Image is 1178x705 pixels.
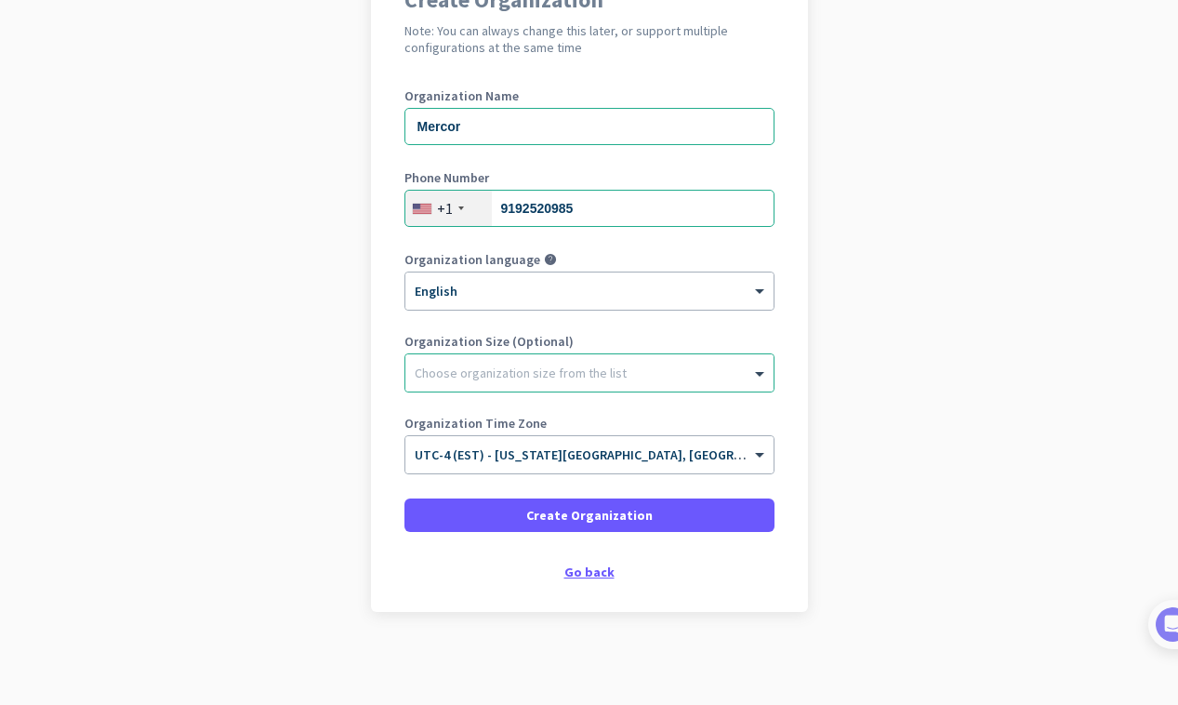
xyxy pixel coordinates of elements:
[404,499,774,532] button: Create Organization
[544,253,557,266] i: help
[404,89,774,102] label: Organization Name
[404,417,774,430] label: Organization Time Zone
[437,199,453,218] div: +1
[404,22,774,56] h2: Note: You can always change this later, or support multiple configurations at the same time
[404,171,774,184] label: Phone Number
[404,565,774,579] div: Go back
[404,108,774,145] input: What is the name of your organization?
[404,253,540,266] label: Organization language
[526,506,653,525] span: Create Organization
[404,335,774,348] label: Organization Size (Optional)
[404,190,774,227] input: 201-555-0123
